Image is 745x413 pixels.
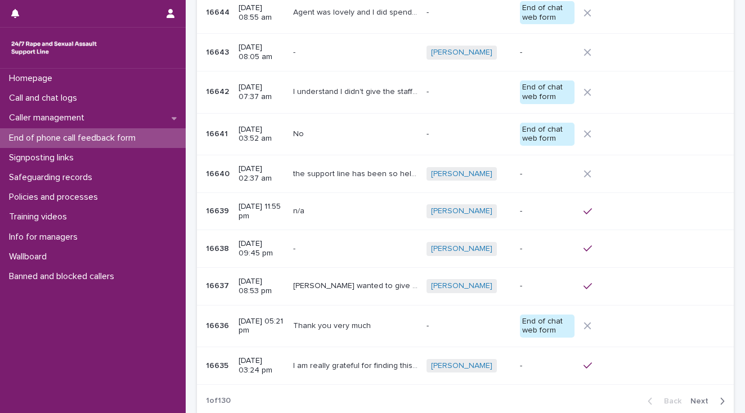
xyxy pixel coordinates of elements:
[197,155,734,193] tr: 1664016640 [DATE] 02:37 amthe support line has been so helpfulthe support line has been so helpfu...
[5,113,93,123] p: Caller management
[431,361,492,371] a: [PERSON_NAME]
[293,242,298,254] p: -
[657,397,681,405] span: Back
[431,206,492,216] a: [PERSON_NAME]
[520,206,574,216] p: -
[431,281,492,291] a: [PERSON_NAME]
[206,319,231,331] p: 16636
[206,279,231,291] p: 16637
[5,152,83,163] p: Signposting links
[427,8,511,17] p: -
[520,123,574,146] div: End of chat web form
[520,48,574,57] p: -
[520,169,574,179] p: -
[206,242,231,254] p: 16638
[5,172,101,183] p: Safeguarding records
[520,244,574,254] p: -
[431,169,492,179] a: [PERSON_NAME]
[206,6,232,17] p: 16644
[206,85,231,97] p: 16642
[239,277,284,296] p: [DATE] 08:53 pm
[239,239,284,258] p: [DATE] 09:45 pm
[239,83,284,102] p: [DATE] 07:37 am
[239,202,284,221] p: [DATE] 11:55 pm
[5,93,86,104] p: Call and chat logs
[427,321,511,331] p: -
[520,80,574,104] div: End of chat web form
[293,85,420,97] p: I understand I didn't give the staff a chance to listen to me, but I felt upset they were more fo...
[520,1,574,25] div: End of chat web form
[639,396,686,406] button: Back
[431,48,492,57] a: [PERSON_NAME]
[239,43,284,62] p: [DATE] 08:05 am
[206,359,231,371] p: 16635
[197,347,734,385] tr: 1663516635 [DATE] 03:24 pmI am really grateful for finding this service as I am struggling to cop...
[206,46,231,57] p: 16643
[520,315,574,338] div: End of chat web form
[5,192,107,203] p: Policies and processes
[5,252,56,262] p: Wallboard
[293,46,298,57] p: -
[239,125,284,144] p: [DATE] 03:52 am
[520,361,574,371] p: -
[206,204,231,216] p: 16639
[431,244,492,254] a: [PERSON_NAME]
[197,113,734,155] tr: 1664116641 [DATE] 03:52 amNoNo -End of chat web form
[5,232,87,243] p: Info for managers
[293,359,420,371] p: I am really grateful for finding this service as I am struggling to cope and there is nowhere I c...
[9,37,99,59] img: rhQMoQhaT3yELyF149Cw
[197,267,734,305] tr: 1663716637 [DATE] 08:53 pm[PERSON_NAME] wanted to give feedback as she feels that the answer phon...
[197,192,734,230] tr: 1663916639 [DATE] 11:55 pmn/an/a [PERSON_NAME] -
[197,71,734,113] tr: 1664216642 [DATE] 07:37 amI understand I didn't give the staff a chance to listen to me, but I fe...
[5,212,76,222] p: Training videos
[427,129,511,139] p: -
[427,87,511,97] p: -
[520,281,574,291] p: -
[5,271,123,282] p: Banned and blocked callers
[239,164,284,183] p: [DATE] 02:37 am
[293,279,420,291] p: Debbie wanted to give feedback as she feels that the answer phone message when in the que is deep...
[197,305,734,347] tr: 1663616636 [DATE] 05:21 pmThank you very muchThank you very much -End of chat web form
[206,127,230,139] p: 16641
[239,317,284,336] p: [DATE] 05:21 pm
[5,133,145,143] p: End of phone call feedback form
[239,3,284,23] p: [DATE] 08:55 am
[293,127,306,139] p: No
[293,204,307,216] p: n/a
[5,73,61,84] p: Homepage
[206,167,232,179] p: 16640
[293,167,420,179] p: the support line has been so helpful
[239,356,284,375] p: [DATE] 03:24 pm
[690,397,715,405] span: Next
[293,6,420,17] p: Agent was lovely and I did spend most of the time actually typing out what I wanted to say, so I ...
[197,34,734,71] tr: 1664316643 [DATE] 08:05 am-- [PERSON_NAME] -
[686,396,734,406] button: Next
[293,319,373,331] p: Thank you very much
[197,230,734,268] tr: 1663816638 [DATE] 09:45 pm-- [PERSON_NAME] -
